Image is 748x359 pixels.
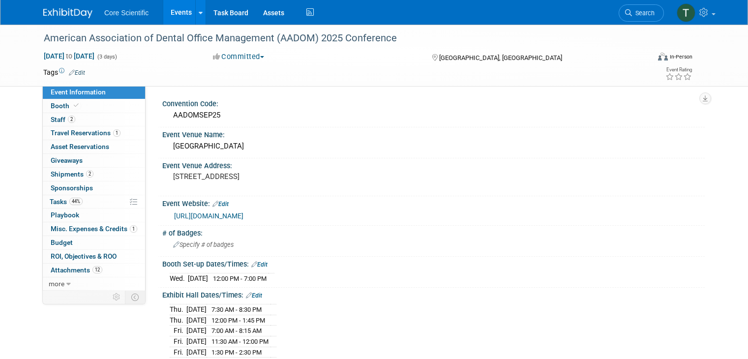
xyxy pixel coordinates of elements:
[104,9,149,17] span: Core Scientific
[51,129,120,137] span: Travel Reservations
[170,304,186,315] td: Thu.
[51,184,93,192] span: Sponsorships
[43,168,145,181] a: Shipments2
[173,172,378,181] pre: [STREET_ADDRESS]
[43,209,145,222] a: Playbook
[619,4,664,22] a: Search
[51,143,109,150] span: Asset Reservations
[43,67,85,77] td: Tags
[211,317,265,324] span: 12:00 PM - 1:45 PM
[170,108,697,123] div: AADOMSEP25
[209,52,268,62] button: Committed
[213,275,267,282] span: 12:00 PM - 7:00 PM
[170,315,186,326] td: Thu.
[50,198,83,206] span: Tasks
[74,103,79,108] i: Booth reservation complete
[64,52,74,60] span: to
[186,304,207,315] td: [DATE]
[43,154,145,167] a: Giveaways
[43,99,145,113] a: Booth
[69,198,83,205] span: 44%
[211,327,262,334] span: 7:00 AM - 8:15 AM
[51,102,81,110] span: Booth
[125,291,146,303] td: Toggle Event Tabs
[43,264,145,277] a: Attachments12
[113,129,120,137] span: 1
[211,349,262,356] span: 1:30 PM - 2:30 PM
[439,54,562,61] span: [GEOGRAPHIC_DATA], [GEOGRAPHIC_DATA]
[597,51,692,66] div: Event Format
[43,113,145,126] a: Staff2
[162,196,705,209] div: Event Website:
[162,288,705,300] div: Exhibit Hall Dates/Times:
[68,116,75,123] span: 2
[51,156,83,164] span: Giveaways
[43,236,145,249] a: Budget
[170,336,186,347] td: Fri.
[43,8,92,18] img: ExhibitDay
[43,126,145,140] a: Travel Reservations1
[51,239,73,246] span: Budget
[186,315,207,326] td: [DATE]
[43,195,145,209] a: Tasks44%
[632,9,655,17] span: Search
[92,266,102,273] span: 12
[669,53,692,60] div: In-Person
[49,280,64,288] span: more
[170,347,186,358] td: Fri.
[43,222,145,236] a: Misc. Expenses & Credits1
[212,201,229,208] a: Edit
[658,53,668,60] img: Format-Inperson.png
[251,261,268,268] a: Edit
[51,252,117,260] span: ROI, Objectives & ROO
[665,67,692,72] div: Event Rating
[162,127,705,140] div: Event Venue Name:
[170,139,697,154] div: [GEOGRAPHIC_DATA]
[211,338,269,345] span: 11:30 AM - 12:00 PM
[170,326,186,336] td: Fri.
[170,273,188,284] td: Wed.
[43,52,95,60] span: [DATE] [DATE]
[186,347,207,358] td: [DATE]
[51,88,106,96] span: Event Information
[51,211,79,219] span: Playbook
[43,140,145,153] a: Asset Reservations
[96,54,117,60] span: (3 days)
[51,116,75,123] span: Staff
[51,225,137,233] span: Misc. Expenses & Credits
[43,181,145,195] a: Sponsorships
[108,291,125,303] td: Personalize Event Tab Strip
[51,170,93,178] span: Shipments
[186,336,207,347] td: [DATE]
[130,225,137,233] span: 1
[43,86,145,99] a: Event Information
[162,158,705,171] div: Event Venue Address:
[43,277,145,291] a: more
[162,226,705,238] div: # of Badges:
[162,96,705,109] div: Convention Code:
[173,241,234,248] span: Specify # of badges
[69,69,85,76] a: Edit
[174,212,243,220] a: [URL][DOMAIN_NAME]
[186,326,207,336] td: [DATE]
[188,273,208,284] td: [DATE]
[86,170,93,178] span: 2
[162,257,705,269] div: Booth Set-up Dates/Times:
[246,292,262,299] a: Edit
[677,3,695,22] img: Thila Pathma
[43,250,145,263] a: ROI, Objectives & ROO
[40,30,637,47] div: American Association of Dental Office Management (AADOM) 2025 Conference
[51,266,102,274] span: Attachments
[211,306,262,313] span: 7:30 AM - 8:30 PM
